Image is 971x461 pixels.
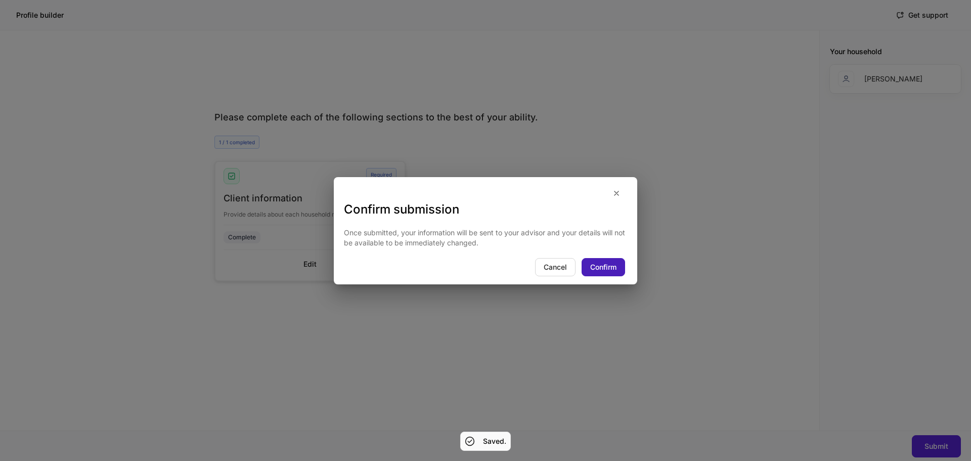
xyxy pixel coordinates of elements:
p: Once submitted, your information will be sent to your advisor and your details will not be availa... [344,228,627,248]
div: Confirm [590,264,616,271]
h3: Confirm submission [344,201,627,218]
button: Confirm [582,258,625,276]
div: Cancel [544,264,567,271]
button: Cancel [535,258,576,276]
h5: Saved. [483,436,506,446]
